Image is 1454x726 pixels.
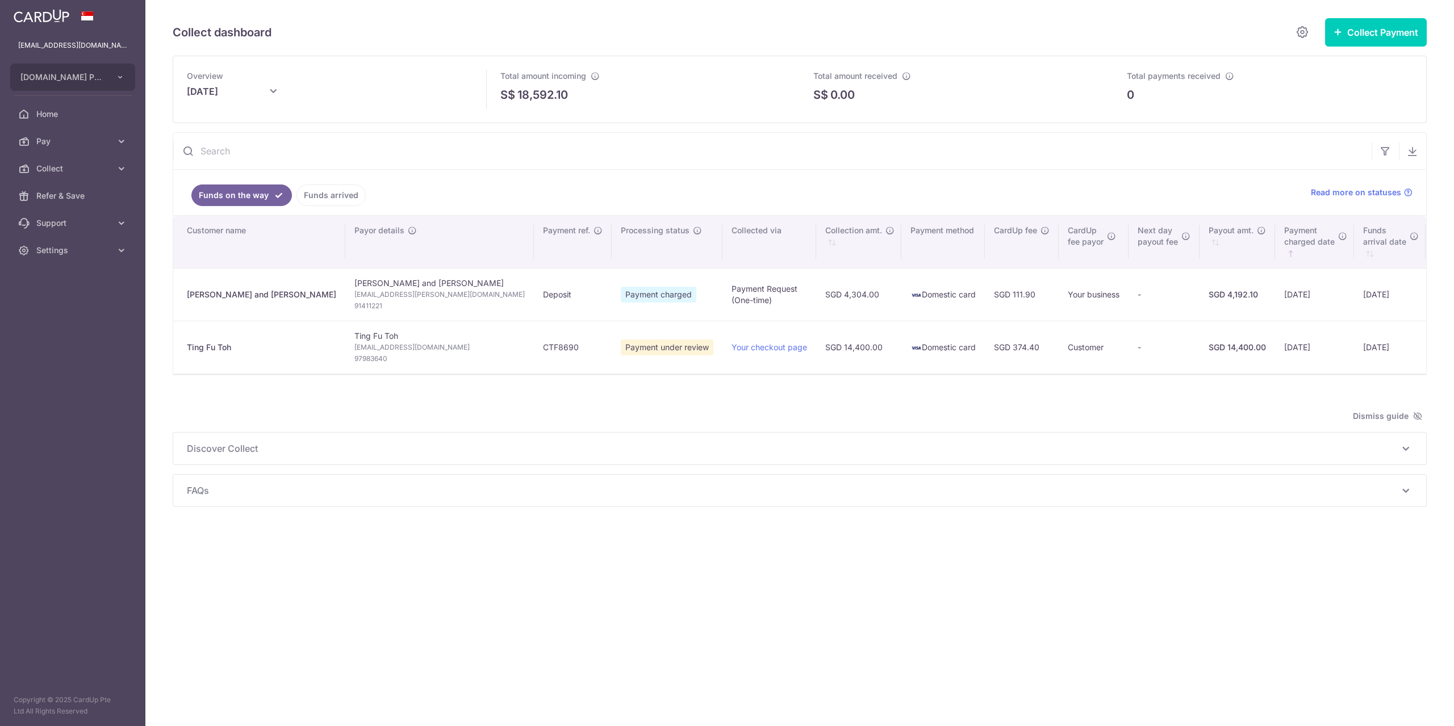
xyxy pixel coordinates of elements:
span: CardUp fee [994,225,1037,236]
td: [DATE] [1354,321,1426,374]
th: CardUp fee [985,216,1059,268]
td: CTF8690 [534,321,612,374]
div: Ting Fu Toh [187,342,336,353]
td: SGD 14,400.00 [816,321,901,374]
td: Deposit [534,268,612,321]
th: Payor details [345,216,534,268]
td: - [1129,321,1200,374]
th: Fundsarrival date : activate to sort column ascending [1354,216,1426,268]
span: Total amount received [813,71,897,81]
td: Domestic card [901,321,985,374]
button: Collect Payment [1325,18,1427,47]
span: Payout amt. [1209,225,1254,236]
td: Customer [1059,321,1129,374]
span: Funds arrival date [1363,225,1406,247]
p: FAQs [187,484,1413,497]
span: Collect [36,163,111,174]
span: Processing status [621,225,690,236]
span: Pay [36,136,111,147]
span: Payment ref. [543,225,590,236]
p: [EMAIL_ADDRESS][DOMAIN_NAME] [18,40,127,51]
span: Home [36,108,111,120]
p: 18,592.10 [517,86,568,103]
span: S$ [813,86,828,103]
td: SGD 374.40 [985,321,1059,374]
span: [EMAIL_ADDRESS][DOMAIN_NAME] [354,342,525,353]
th: Collected via [722,216,816,268]
input: Search [173,133,1372,169]
a: Read more on statuses [1311,187,1413,198]
td: - [1129,268,1200,321]
span: Payment under review [621,339,713,355]
span: CardUp fee payor [1068,225,1104,247]
span: Payment charged date [1284,225,1335,247]
span: Read more on statuses [1311,187,1401,198]
th: Processing status [612,216,722,268]
th: Payout amt. : activate to sort column ascending [1200,216,1275,268]
td: SGD 111.90 [985,268,1059,321]
button: [DOMAIN_NAME] PTE. LTD. [10,64,135,91]
span: Overview [187,71,223,81]
span: Dismiss guide [1353,409,1422,423]
th: CardUpfee payor [1059,216,1129,268]
p: Discover Collect [187,442,1413,455]
td: [DATE] [1354,268,1426,321]
h5: Collect dashboard [173,23,271,41]
span: [EMAIL_ADDRESS][PERSON_NAME][DOMAIN_NAME] [354,289,525,300]
span: Total payments received [1127,71,1221,81]
th: Customer name [173,216,345,268]
img: visa-sm-192604c4577d2d35970c8ed26b86981c2741ebd56154ab54ad91a526f0f24972.png [910,342,922,354]
p: 0.00 [830,86,855,103]
span: Payment charged [621,287,696,303]
th: Payment ref. [534,216,612,268]
td: [DATE] [1275,321,1354,374]
td: SGD 4,304.00 [816,268,901,321]
a: Funds arrived [296,184,366,206]
img: CardUp [14,9,69,23]
td: Domestic card [901,268,985,321]
a: Your checkout page [732,342,807,352]
td: [PERSON_NAME] and [PERSON_NAME] [345,268,534,321]
img: visa-sm-192604c4577d2d35970c8ed26b86981c2741ebd56154ab54ad91a526f0f24972.png [910,289,922,301]
span: Settings [36,245,111,256]
p: 0 [1127,86,1134,103]
th: Collection amt. : activate to sort column ascending [816,216,901,268]
span: 91411221 [354,300,525,312]
span: Collection amt. [825,225,882,236]
span: [DOMAIN_NAME] PTE. LTD. [20,72,105,83]
span: FAQs [187,484,1399,497]
th: Payment method [901,216,985,268]
span: 97983640 [354,353,525,364]
th: Next daypayout fee [1129,216,1200,268]
span: Next day payout fee [1138,225,1178,247]
div: [PERSON_NAME] and [PERSON_NAME] [187,289,336,300]
span: Payor details [354,225,404,236]
td: Your business [1059,268,1129,321]
span: S$ [500,86,515,103]
span: Support [36,217,111,229]
td: Ting Fu Toh [345,321,534,374]
div: SGD 14,400.00 [1209,342,1266,353]
td: [DATE] [1275,268,1354,321]
td: Payment Request (One-time) [722,268,816,321]
span: Refer & Save [36,190,111,202]
iframe: Opens a widget where you can find more information [1381,692,1443,720]
div: SGD 4,192.10 [1209,289,1266,300]
span: Discover Collect [187,442,1399,455]
a: Funds on the way [191,184,292,206]
th: Paymentcharged date : activate to sort column ascending [1275,216,1354,268]
span: Total amount incoming [500,71,586,81]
